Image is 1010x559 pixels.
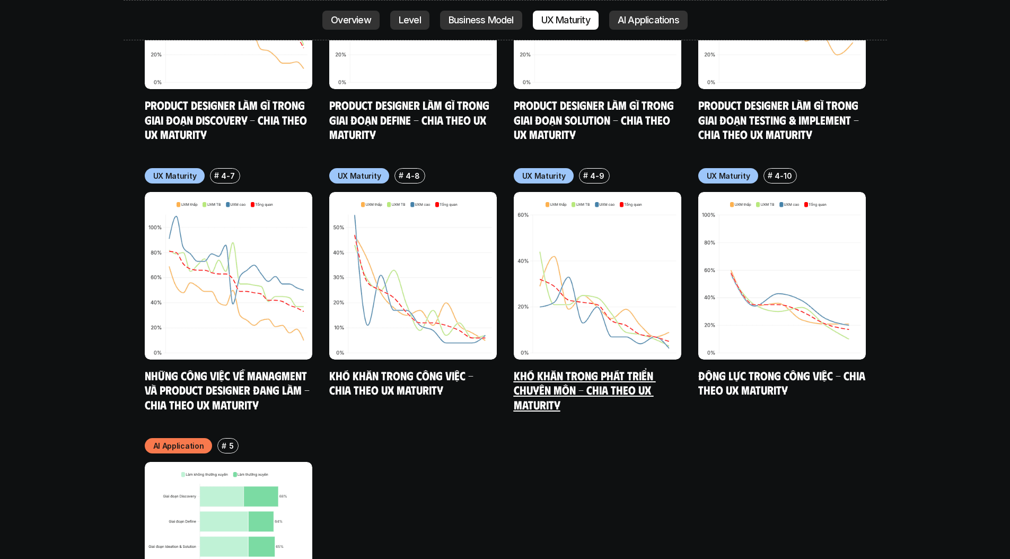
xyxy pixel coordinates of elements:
[775,170,792,181] p: 4-10
[533,11,599,30] a: UX Maturity
[583,171,588,179] h6: #
[390,11,429,30] a: Level
[145,368,312,412] a: Những công việc về Managment và Product Designer đang làm - Chia theo UX Maturity
[145,98,310,141] a: Product Designer làm gì trong giai đoạn Discovery - Chia theo UX Maturity
[222,442,226,450] h6: #
[322,11,380,30] a: Overview
[514,368,656,412] a: Khó khăn trong phát triển chuyên môn - Chia theo UX Maturity
[214,171,219,179] h6: #
[440,11,522,30] a: Business Model
[331,15,371,25] p: Overview
[399,171,403,179] h6: #
[514,98,677,141] a: Product Designer làm gì trong giai đoạn Solution - Chia theo UX Maturity
[768,171,772,179] h6: #
[406,170,419,181] p: 4-8
[229,440,234,451] p: 5
[590,170,604,181] p: 4-9
[338,170,381,181] p: UX Maturity
[522,170,566,181] p: UX Maturity
[707,170,750,181] p: UX Maturity
[449,15,514,25] p: Business Model
[698,368,868,397] a: Động lực trong công việc - Chia theo UX Maturity
[153,170,197,181] p: UX Maturity
[698,98,862,141] a: Product Designer làm gì trong giai đoạn Testing & Implement - Chia theo UX Maturity
[399,15,421,25] p: Level
[618,15,679,25] p: AI Applications
[329,98,492,141] a: Product Designer làm gì trong giai đoạn Define - Chia theo UX Maturity
[609,11,688,30] a: AI Applications
[153,440,204,451] p: AI Application
[221,170,234,181] p: 4-7
[541,15,590,25] p: UX Maturity
[329,368,476,397] a: Khó khăn trong công việc - Chia theo UX Maturity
